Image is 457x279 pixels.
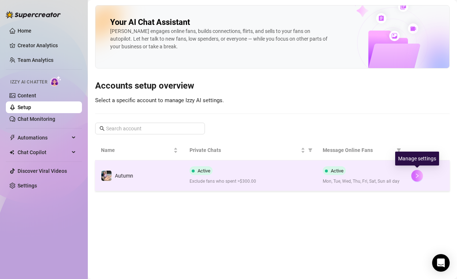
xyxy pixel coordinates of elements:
[100,126,105,131] span: search
[308,148,312,152] span: filter
[323,178,400,185] span: Mon, Tue, Wed, Thu, Fri, Sat, Sun all day
[95,97,224,104] span: Select a specific account to manage Izzy AI settings.
[95,140,184,160] th: Name
[18,40,76,51] a: Creator Analytics
[190,178,311,185] span: Exclude fans who spent >$300.00
[6,11,61,18] img: logo-BBDzfeDw.svg
[10,79,47,86] span: Izzy AI Chatter
[101,171,112,181] img: Autumn
[397,148,401,152] span: filter
[198,168,210,174] span: Active
[18,168,67,174] a: Discover Viral Videos
[307,145,314,156] span: filter
[50,76,61,86] img: AI Chatter
[10,150,14,155] img: Chat Copilot
[110,17,190,27] h2: Your AI Chat Assistant
[395,145,402,156] span: filter
[411,170,423,182] button: right
[95,80,450,92] h3: Accounts setup overview
[10,135,15,141] span: thunderbolt
[18,57,53,63] a: Team Analytics
[415,173,420,178] span: right
[395,152,439,165] div: Manage settings
[18,183,37,189] a: Settings
[18,93,36,98] a: Content
[18,132,70,144] span: Automations
[101,146,172,154] span: Name
[190,146,299,154] span: Private Chats
[18,146,70,158] span: Chat Copilot
[331,168,344,174] span: Active
[323,146,394,154] span: Message Online Fans
[184,140,316,160] th: Private Chats
[106,124,195,133] input: Search account
[18,28,31,34] a: Home
[110,27,330,51] div: [PERSON_NAME] engages online fans, builds connections, flirts, and sells to your fans on autopilo...
[18,116,55,122] a: Chat Monitoring
[115,173,133,179] span: Autumn
[432,254,450,272] div: Open Intercom Messenger
[18,104,31,110] a: Setup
